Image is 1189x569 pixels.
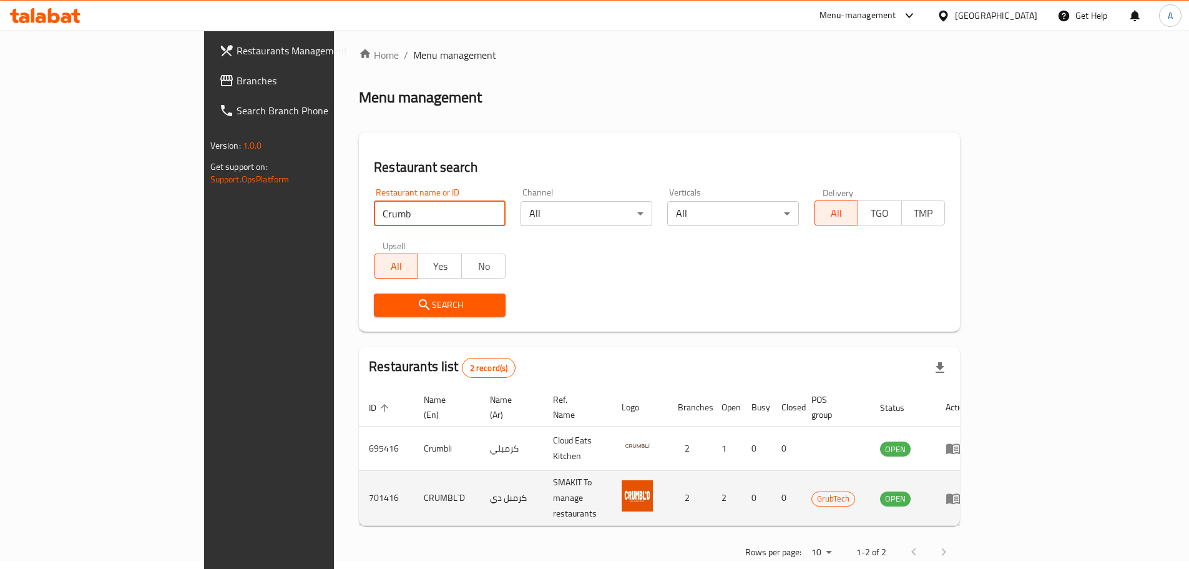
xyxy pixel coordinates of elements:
[907,204,941,222] span: TMP
[771,388,801,427] th: Closed
[901,200,946,225] button: TMP
[880,400,921,415] span: Status
[384,297,496,313] span: Search
[820,204,853,222] span: All
[359,47,960,62] nav: breadcrumb
[880,492,911,506] span: OPEN
[237,103,393,118] span: Search Branch Phone
[414,471,480,526] td: CRUMBL`D
[414,427,480,471] td: Crumbli
[379,257,413,275] span: All
[712,427,741,471] td: 1
[480,471,543,526] td: كرمبل دي
[880,442,911,457] div: OPEN
[812,492,854,506] span: GrubTech
[668,471,712,526] td: 2
[467,257,501,275] span: No
[210,137,241,154] span: Version:
[741,471,771,526] td: 0
[741,427,771,471] td: 0
[946,441,969,456] div: Menu
[359,87,482,107] h2: Menu management
[490,392,528,422] span: Name (Ar)
[383,241,406,250] label: Upsell
[936,388,979,427] th: Action
[811,392,855,422] span: POS group
[1168,9,1173,22] span: A
[543,471,612,526] td: SMAKIT To manage restaurants
[612,388,668,427] th: Logo
[209,66,403,96] a: Branches
[243,137,262,154] span: 1.0.0
[712,471,741,526] td: 2
[745,545,801,560] p: Rows per page:
[814,200,858,225] button: All
[374,294,506,317] button: Search
[374,158,945,177] h2: Restaurant search
[210,171,290,187] a: Support.OpsPlatform
[741,388,771,427] th: Busy
[925,353,955,383] div: Export file
[668,388,712,427] th: Branches
[820,8,896,23] div: Menu-management
[622,430,653,462] img: Crumbli
[856,545,886,560] p: 1-2 of 2
[543,427,612,471] td: Cloud Eats Kitchen
[712,388,741,427] th: Open
[480,427,543,471] td: كرمبلي
[462,358,516,378] div: Total records count
[880,442,911,457] span: OPEN
[553,392,597,422] span: Ref. Name
[424,392,465,422] span: Name (En)
[622,480,653,512] img: CRUMBL`D
[521,201,652,226] div: All
[237,73,393,88] span: Branches
[771,427,801,471] td: 0
[210,159,268,175] span: Get support on:
[461,254,506,279] button: No
[209,36,403,66] a: Restaurants Management
[369,400,393,415] span: ID
[806,543,836,562] div: Rows per page:
[668,427,712,471] td: 2
[404,47,408,62] li: /
[771,471,801,526] td: 0
[359,388,979,526] table: enhanced table
[237,43,393,58] span: Restaurants Management
[955,9,1037,22] div: [GEOGRAPHIC_DATA]
[423,257,457,275] span: Yes
[374,201,506,226] input: Search for restaurant name or ID..
[369,357,516,378] h2: Restaurants list
[667,201,799,226] div: All
[413,47,496,62] span: Menu management
[863,204,897,222] span: TGO
[858,200,902,225] button: TGO
[462,362,516,374] span: 2 record(s)
[209,96,403,126] a: Search Branch Phone
[823,188,854,197] label: Delivery
[374,254,418,279] button: All
[418,254,462,279] button: Yes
